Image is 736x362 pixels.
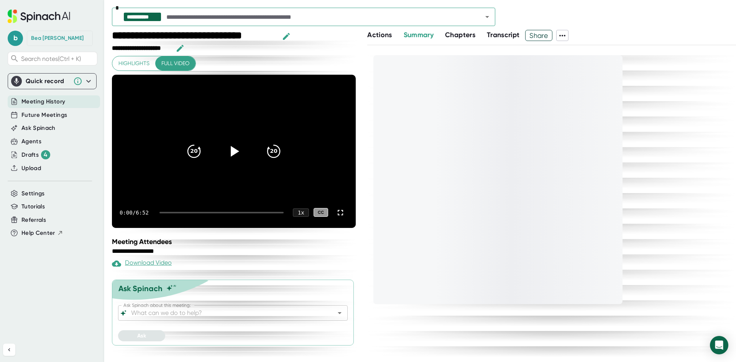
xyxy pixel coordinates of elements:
button: Future Meetings [21,111,67,120]
button: Open [334,308,345,318]
span: Summary [404,31,434,39]
button: Ask [118,330,165,341]
button: Tutorials [21,202,45,211]
span: Full video [161,59,189,68]
button: Settings [21,189,45,198]
div: Ask Spinach [118,284,163,293]
div: Meeting Attendees [112,238,358,246]
button: Meeting History [21,97,65,106]
button: Ask Spinach [21,124,56,133]
button: Referrals [21,216,46,224]
button: Highlights [112,56,156,70]
button: Open [482,11,493,22]
button: Share [525,30,552,41]
span: Chapters [445,31,475,39]
span: b [8,31,23,46]
div: Drafts [21,150,50,159]
span: Help Center [21,229,55,238]
button: Transcript [487,30,520,40]
button: Collapse sidebar [3,344,15,356]
button: Agents [21,137,41,146]
div: CC [314,208,328,217]
div: 0:00 / 6:52 [120,210,150,216]
input: What can we do to help? [130,308,323,318]
button: Full video [155,56,195,70]
span: Ask [137,333,146,339]
div: Quick record [26,77,69,85]
span: Share [526,29,552,42]
div: Quick record [11,74,93,89]
span: Transcript [487,31,520,39]
span: Highlights [118,59,149,68]
div: Download Video [112,259,172,268]
button: Drafts 4 [21,150,50,159]
div: Bea van den Heuvel [31,35,84,42]
div: Open Intercom Messenger [710,336,728,354]
button: Chapters [445,30,475,40]
button: Help Center [21,229,63,238]
span: Actions [367,31,392,39]
button: Summary [404,30,434,40]
button: Upload [21,164,41,173]
div: 1 x [293,208,309,217]
button: Actions [367,30,392,40]
div: 4 [41,150,50,159]
span: Search notes (Ctrl + K) [21,55,95,62]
